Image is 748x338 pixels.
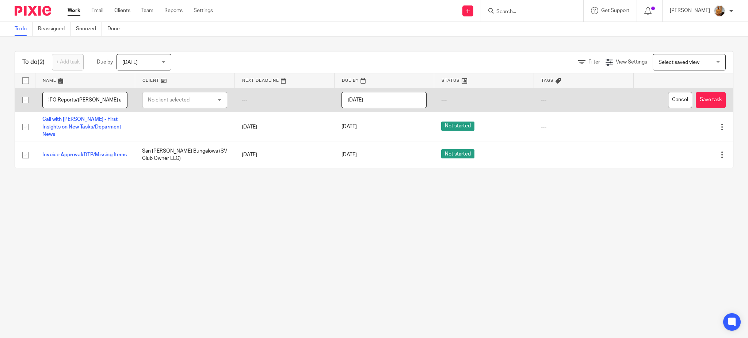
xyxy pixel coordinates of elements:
td: [DATE] [234,142,334,168]
span: Tags [541,78,554,82]
span: Filter [588,59,600,65]
td: --- [234,88,334,112]
p: [PERSON_NAME] [670,7,710,14]
a: Invoice Approval/DTP/Missing Items [42,152,127,157]
div: --- [541,151,626,158]
span: View Settings [616,59,647,65]
span: Not started [441,149,474,158]
a: Reports [164,7,183,14]
a: Call with [PERSON_NAME] - First Insights on New Tasks/Deparment News [42,117,121,137]
a: To do [15,22,33,36]
a: Work [68,7,80,14]
td: --- [434,88,534,112]
a: Email [91,7,103,14]
a: Reassigned [38,22,70,36]
td: San [PERSON_NAME] Bungalows (SV Club Owner LLC) [135,142,234,168]
span: Get Support [601,8,629,13]
span: [DATE] [341,124,357,130]
div: No client selected [148,92,211,108]
span: Select saved view [659,60,699,65]
a: + Add task [52,54,84,70]
span: Not started [441,122,474,131]
a: Snoozed [76,22,102,36]
span: (2) [38,59,45,65]
a: Clients [114,7,130,14]
img: 1234.JPG [714,5,725,17]
h1: To do [22,58,45,66]
span: [DATE] [122,60,138,65]
a: Done [107,22,125,36]
div: --- [541,123,626,131]
td: [DATE] [234,112,334,142]
input: Search [496,9,561,15]
a: Team [141,7,153,14]
input: Pick a date [341,92,427,108]
a: Settings [194,7,213,14]
img: Pixie [15,6,51,16]
span: [DATE] [341,152,357,157]
input: Task name [42,92,127,108]
p: Due by [97,58,113,66]
td: --- [534,88,633,112]
button: Cancel [668,92,692,108]
button: Save task [696,92,726,108]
